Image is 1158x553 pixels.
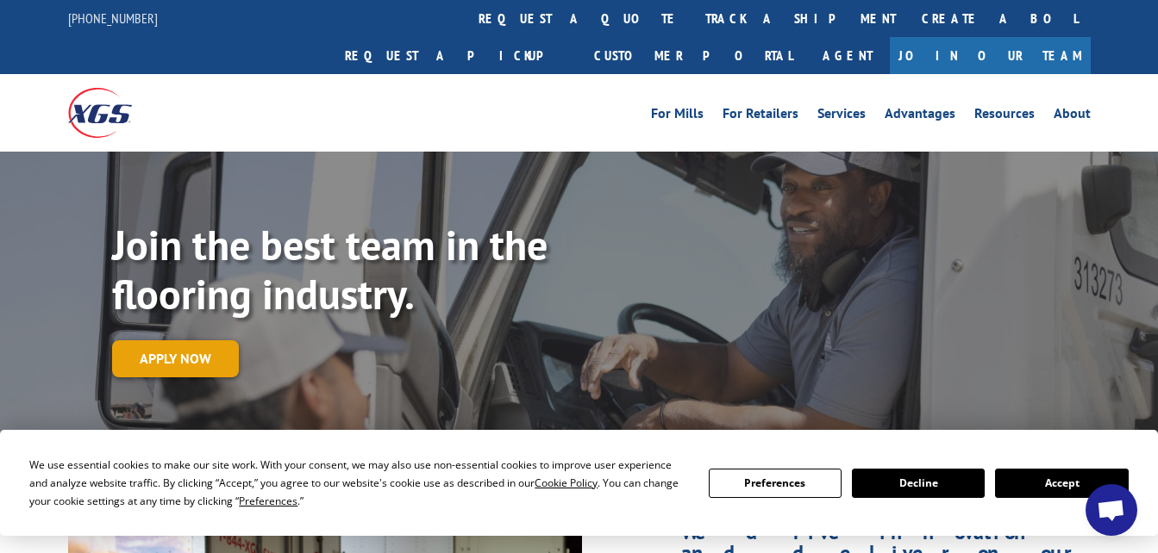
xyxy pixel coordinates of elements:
[332,37,581,74] a: Request a pickup
[112,340,239,377] a: Apply now
[852,469,985,498] button: Decline
[709,469,842,498] button: Preferences
[890,37,1091,74] a: Join Our Team
[1054,107,1091,126] a: About
[805,37,890,74] a: Agent
[535,475,598,490] span: Cookie Policy
[885,107,955,126] a: Advantages
[581,37,805,74] a: Customer Portal
[239,494,297,508] span: Preferences
[68,9,158,27] a: [PHONE_NUMBER]
[995,469,1128,498] button: Accept
[723,107,798,126] a: For Retailers
[1086,484,1137,536] a: Open chat
[112,218,548,321] strong: Join the best team in the flooring industry.
[817,107,866,126] a: Services
[651,107,704,126] a: For Mills
[974,107,1035,126] a: Resources
[29,456,687,510] div: We use essential cookies to make our site work. With your consent, we may also use non-essential ...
